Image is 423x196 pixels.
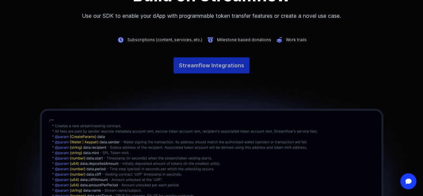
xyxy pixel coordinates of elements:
div: Open Intercom Messenger [400,173,416,189]
a: Streamflow Integrations [174,57,249,73]
p: Work trails [286,37,307,43]
img: img [275,36,283,44]
img: img [117,36,125,44]
p: Subscriptions (content, services, etc.) [127,37,202,43]
p: Milestone based donations [217,37,271,43]
img: img [206,36,214,44]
